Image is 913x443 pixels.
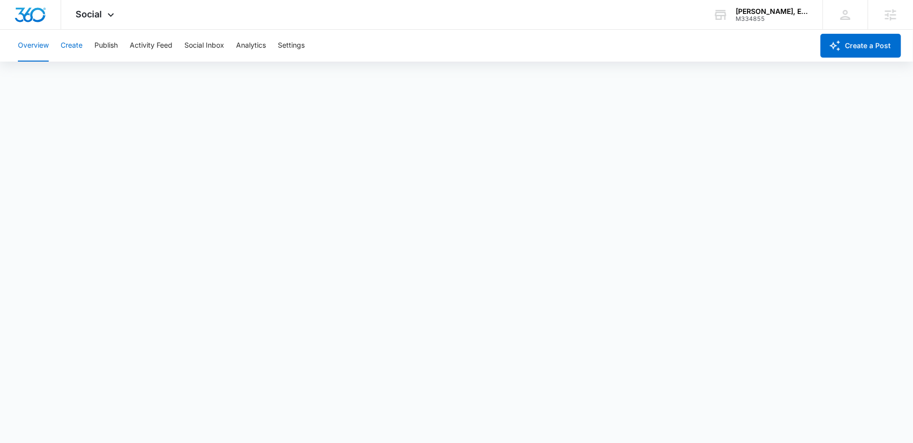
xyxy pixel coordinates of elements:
[130,30,172,62] button: Activity Feed
[236,30,266,62] button: Analytics
[76,9,102,19] span: Social
[61,30,83,62] button: Create
[278,30,305,62] button: Settings
[736,15,808,22] div: account id
[184,30,224,62] button: Social Inbox
[821,34,901,58] button: Create a Post
[736,7,808,15] div: account name
[94,30,118,62] button: Publish
[18,30,49,62] button: Overview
